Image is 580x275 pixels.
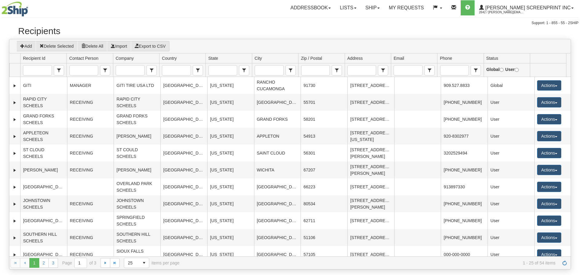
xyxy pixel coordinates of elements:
[54,66,64,75] span: select
[537,199,561,209] button: Actions
[347,195,394,212] td: [STREET_ADDRESS][PERSON_NAME]
[128,260,136,266] span: 25
[255,66,283,75] input: City
[394,66,422,75] input: Email
[147,66,156,75] span: select
[347,178,394,195] td: [STREET_ADDRESS]
[347,77,394,94] td: [STREET_ADDRESS]
[100,65,110,75] span: Contact Person
[114,77,160,94] td: GITI TIRE USA LTD
[69,55,98,61] span: Contact Person
[500,68,504,72] input: Global
[537,97,561,107] button: Actions
[301,229,347,246] td: 51106
[193,66,203,75] span: select
[286,0,336,15] a: Addressbook
[255,55,262,61] span: City
[114,111,160,128] td: GRAND FORKS SCHEELS
[160,145,207,161] td: [GEOGRAPHIC_DATA]
[114,145,160,161] td: ST COULD SCHEELS
[12,150,18,156] a: Expand
[486,66,504,73] label: Global
[441,128,488,145] td: 920-8302977
[441,212,488,229] td: [PHONE_NUMBER]
[67,111,114,128] td: RECEIVING
[67,94,114,111] td: RECEIVING
[75,258,87,268] input: Page 1
[378,65,388,75] span: Address
[348,66,376,75] input: Address
[441,145,488,161] td: 3202529494
[131,41,170,51] button: Export to CSV
[67,161,114,178] td: RECEIVING
[254,111,301,128] td: GRAND FORKS
[254,195,301,212] td: [GEOGRAPHIC_DATA]
[254,246,301,263] td: [GEOGRAPHIC_DATA]
[207,145,254,161] td: [US_STATE]
[475,0,578,15] a: [PERSON_NAME] Screenprint Inc 2642 / [PERSON_NAME][EMAIL_ADDRESS][DOMAIN_NAME]
[9,39,571,53] div: grid toolbar
[160,94,207,111] td: [GEOGRAPHIC_DATA]
[12,100,18,106] a: Expand
[301,212,347,229] td: 62711
[424,65,435,75] span: Email
[124,258,179,268] span: items per page
[29,258,39,268] span: Page 1
[347,229,394,246] td: [STREET_ADDRESS]
[301,94,347,111] td: 55701
[285,65,296,75] span: City
[160,128,207,145] td: [GEOGRAPHIC_DATA]
[484,5,571,10] span: [PERSON_NAME] Screenprint Inc
[20,77,67,94] td: GITI
[301,195,347,212] td: 80534
[488,246,534,263] td: User
[537,216,561,226] button: Actions
[160,111,207,128] td: [GEOGRAPHIC_DATA]
[12,184,18,190] a: Expand
[101,258,110,268] a: Go to the next page
[471,65,481,75] span: Phone
[162,66,191,75] input: Country
[20,195,67,212] td: JOHNSTOWN SCHEELS
[488,128,534,145] td: User
[160,161,207,178] td: [GEOGRAPHIC_DATA]
[537,165,561,175] button: Actions
[301,66,330,75] input: Zip / Postal
[254,229,301,246] td: [GEOGRAPHIC_DATA]
[347,212,394,229] td: [STREET_ADDRESS]
[114,178,160,195] td: OVERLAND PARK SCHEELS
[254,212,301,229] td: [GEOGRAPHIC_DATA]
[537,131,561,141] button: Actions
[18,26,562,36] h2: Recipients
[286,66,295,75] span: select
[560,258,569,268] a: Refresh
[20,128,67,145] td: APPLETEON SCHEELS
[20,161,67,178] td: [PERSON_NAME]
[20,229,67,246] td: SOUTHERN HILL SCHEELS
[2,21,578,26] div: Support: 1 - 855 - 55 - 2SHIP
[347,145,394,161] td: [STREET_ADDRESS][PERSON_NAME]
[488,178,534,195] td: User
[207,212,254,229] td: [US_STATE]
[515,68,519,72] input: User
[39,258,49,268] a: 2
[20,94,67,111] td: RAPID CITY SCHEELS
[488,212,534,229] td: User
[77,41,107,51] button: Delete All
[301,111,347,128] td: 58201
[391,63,437,77] td: filter cell
[114,229,160,246] td: SOUTHERN HILL SCHEELS
[114,195,160,212] td: JOHNSTOWN SCHEELS
[345,63,391,77] td: filter cell
[23,66,52,75] input: Recipient Id
[537,182,561,192] button: Actions
[440,66,469,75] input: Phone
[298,63,344,77] td: filter cell
[67,229,114,246] td: RECEIVING
[116,55,134,61] span: Company
[67,77,114,94] td: MANAGER
[12,133,18,139] a: Expand
[67,246,114,263] td: RECEIVING
[116,66,144,75] input: Company
[66,63,113,77] td: filter cell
